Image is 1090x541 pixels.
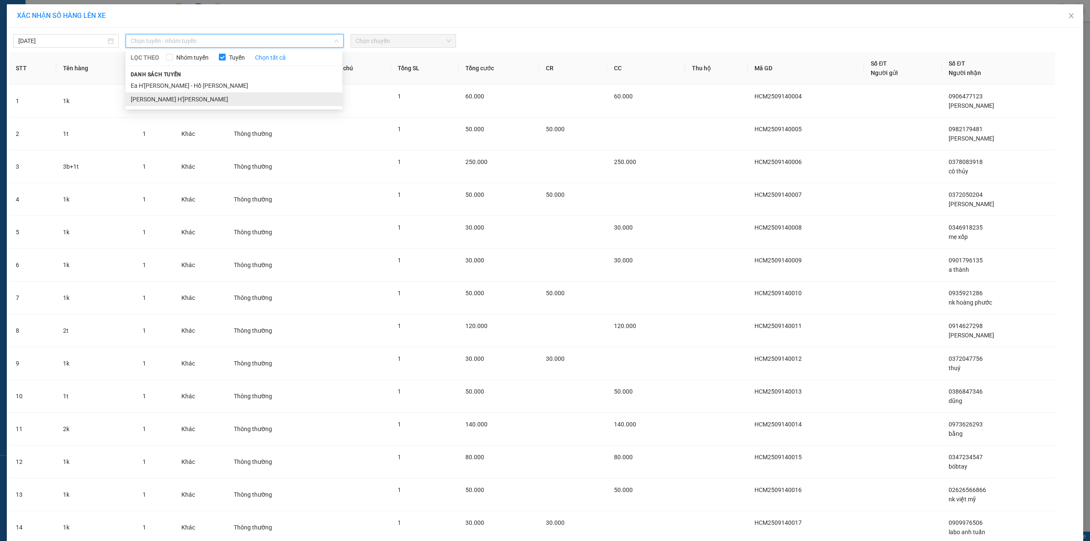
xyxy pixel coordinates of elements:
[949,299,992,306] span: nk hoàng phước
[18,36,106,46] input: 14/09/2025
[949,332,994,339] span: [PERSON_NAME]
[9,150,56,183] td: 3
[9,216,56,249] td: 5
[949,388,983,395] span: 0386847346
[175,478,227,511] td: Khác
[143,262,146,268] span: 1
[131,53,159,62] span: LỌC THEO
[175,118,227,150] td: Khác
[871,60,887,67] span: Số ĐT
[949,135,994,142] span: [PERSON_NAME]
[175,249,227,282] td: Khác
[871,69,898,76] span: Người gửi
[226,53,248,62] span: Tuyến
[143,491,146,498] span: 1
[126,71,186,78] span: Danh sách tuyến
[465,421,488,428] span: 140.000
[175,150,227,183] td: Khác
[131,35,338,47] span: Chọn tuyến - nhóm tuyến
[949,191,983,198] span: 0372050204
[175,314,227,347] td: Khác
[685,52,748,85] th: Thu hộ
[949,454,983,460] span: 0347234547
[539,52,607,85] th: CR
[398,421,401,428] span: 1
[949,486,986,493] span: 02626566866
[173,53,212,62] span: Nhóm tuyến
[398,257,401,264] span: 1
[754,158,802,165] span: HCM2509140006
[614,454,633,460] span: 80.000
[465,191,484,198] span: 50.000
[17,12,106,20] span: XÁC NHẬN SỐ HÀNG LÊN XE
[227,446,326,478] td: Thông thường
[754,519,802,526] span: HCM2509140017
[754,486,802,493] span: HCM2509140016
[9,446,56,478] td: 12
[56,85,136,118] td: 1k
[175,413,227,446] td: Khác
[227,216,326,249] td: Thông thường
[949,266,969,273] span: a thành
[949,126,983,132] span: 0982179481
[949,233,968,240] span: mẹ xốp
[126,92,342,106] li: [PERSON_NAME] H'[PERSON_NAME]
[754,454,802,460] span: HCM2509140015
[754,421,802,428] span: HCM2509140014
[465,93,484,100] span: 60.000
[465,454,484,460] span: 80.000
[465,158,488,165] span: 250.000
[398,191,401,198] span: 1
[614,421,636,428] span: 140.000
[754,290,802,296] span: HCM2509140010
[9,85,56,118] td: 1
[949,397,962,404] span: dũng
[949,257,983,264] span: 0901796135
[56,446,136,478] td: 1k
[143,458,146,465] span: 1
[56,216,136,249] td: 1k
[143,524,146,531] span: 1
[1068,12,1075,19] span: close
[56,478,136,511] td: 1k
[227,118,326,150] td: Thông thường
[175,446,227,478] td: Khác
[227,183,326,216] td: Thông thường
[754,322,802,329] span: HCM2509140011
[949,201,994,207] span: [PERSON_NAME]
[949,421,983,428] span: 0973626293
[9,282,56,314] td: 7
[465,126,484,132] span: 50.000
[949,93,983,100] span: 0906477123
[227,249,326,282] td: Thông thường
[459,52,539,85] th: Tổng cước
[175,380,227,413] td: Khác
[546,355,565,362] span: 30.000
[949,60,965,67] span: Số ĐT
[614,486,633,493] span: 50.000
[398,322,401,329] span: 1
[227,413,326,446] td: Thông thường
[465,486,484,493] span: 50.000
[227,478,326,511] td: Thông thường
[949,355,983,362] span: 0372047756
[465,355,484,362] span: 30.000
[227,150,326,183] td: Thông thường
[56,249,136,282] td: 1k
[255,53,286,62] a: Chọn tất cả
[546,191,565,198] span: 50.000
[9,52,56,85] th: STT
[143,360,146,367] span: 1
[398,388,401,395] span: 1
[754,191,802,198] span: HCM2509140007
[949,430,963,437] span: bằng
[334,38,339,43] span: down
[398,355,401,362] span: 1
[748,52,864,85] th: Mã GD
[398,224,401,231] span: 1
[754,126,802,132] span: HCM2509140005
[465,290,484,296] span: 50.000
[949,463,967,470] span: bóbtay
[9,347,56,380] td: 9
[614,257,633,264] span: 30.000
